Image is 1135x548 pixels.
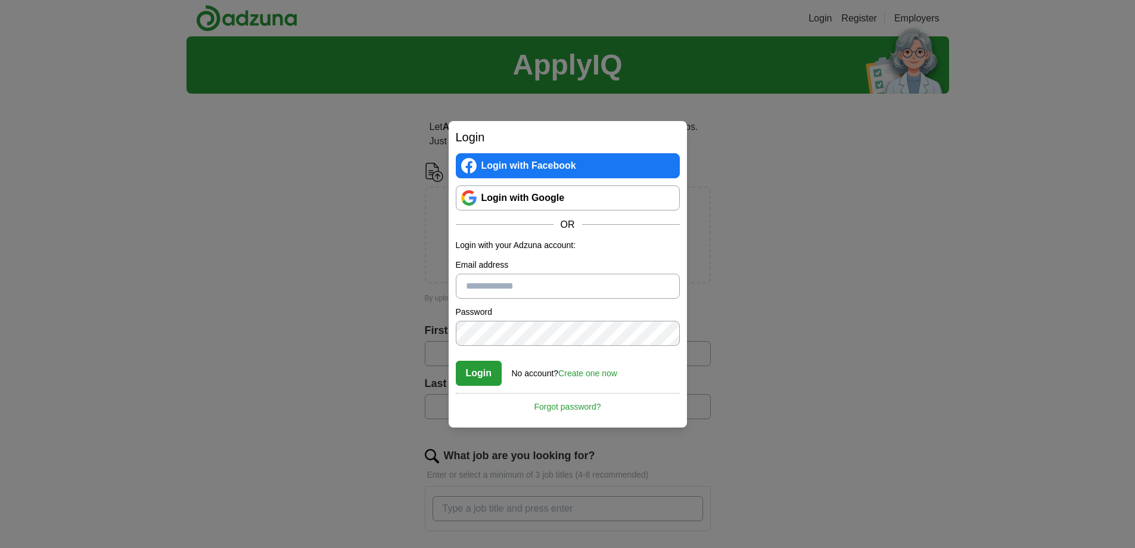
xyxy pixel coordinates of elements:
a: Login with Google [456,185,680,210]
button: Login [456,361,502,386]
div: No account? [512,360,617,380]
span: OR [553,218,582,232]
label: Password [456,306,680,318]
a: Login with Facebook [456,153,680,178]
a: Forgot password? [456,393,680,413]
h2: Login [456,128,680,146]
label: Email address [456,259,680,271]
a: Create one now [558,369,617,378]
p: Login with your Adzuna account: [456,239,680,252]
